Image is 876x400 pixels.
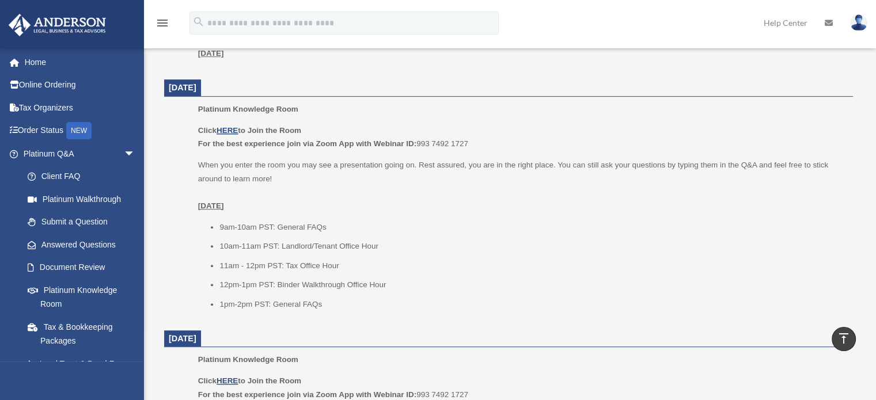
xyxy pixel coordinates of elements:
a: Home [8,51,153,74]
a: Answered Questions [16,233,153,256]
div: NEW [66,122,92,139]
u: [DATE] [198,49,224,58]
li: 1pm-2pm PST: General FAQs [219,298,845,311]
img: Anderson Advisors Platinum Portal [5,14,109,36]
span: [DATE] [169,83,196,92]
b: Click to Join the Room [198,126,301,135]
u: [DATE] [198,201,224,210]
i: search [192,16,205,28]
a: Platinum Walkthrough [16,188,153,211]
a: Land Trust & Deed Forum [16,352,153,375]
a: Order StatusNEW [8,119,153,143]
li: 9am-10am PST: General FAQs [219,220,845,234]
b: Click to Join the Room [198,376,301,385]
a: vertical_align_top [832,327,856,351]
a: Tax Organizers [8,96,153,119]
i: menu [156,16,169,30]
a: Submit a Question [16,211,153,234]
li: 11am - 12pm PST: Tax Office Hour [219,259,845,273]
span: Platinum Knowledge Room [198,105,298,113]
p: 993 7492 1727 [198,124,845,151]
span: Platinum Knowledge Room [198,355,298,364]
span: [DATE] [169,334,196,343]
i: vertical_align_top [837,332,851,345]
a: Tax & Bookkeeping Packages [16,315,153,352]
a: Online Ordering [8,74,153,97]
b: For the best experience join via Zoom App with Webinar ID: [198,139,416,148]
a: menu [156,20,169,30]
a: HERE [217,376,238,385]
span: arrow_drop_down [124,142,147,166]
a: Document Review [16,256,153,279]
a: Platinum Q&Aarrow_drop_down [8,142,153,165]
b: For the best experience join via Zoom App with Webinar ID: [198,390,416,399]
a: Client FAQ [16,165,153,188]
a: HERE [217,126,238,135]
img: User Pic [850,14,867,31]
li: 10am-11am PST: Landlord/Tenant Office Hour [219,239,845,253]
p: When you enter the room you may see a presentation going on. Rest assured, you are in the right p... [198,158,845,212]
li: 12pm-1pm PST: Binder Walkthrough Office Hour [219,278,845,292]
a: Platinum Knowledge Room [16,279,147,315]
